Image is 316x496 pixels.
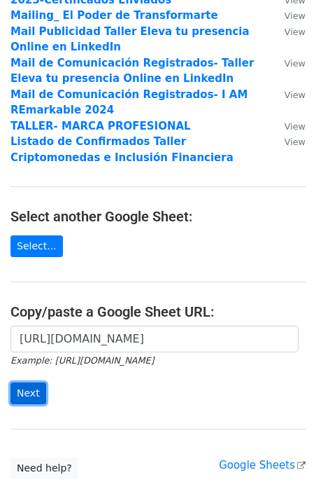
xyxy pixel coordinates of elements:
[271,135,306,148] a: View
[271,88,306,101] a: View
[10,457,78,479] a: Need help?
[10,235,63,257] a: Select...
[285,90,306,100] small: View
[10,88,247,117] a: Mail de Comunicación Registrados- I AM REmarkable 2024
[246,429,316,496] div: Widget de chat
[10,303,306,320] h4: Copy/paste a Google Sheet URL:
[10,57,254,85] a: Mail de Comunicación Registrados- Taller Eleva tu presencia Online en LinkedIn
[10,120,191,132] a: TALLER- MARCA PROFESIONAL
[285,58,306,69] small: View
[10,383,46,404] input: Next
[10,208,306,225] h4: Select another Google Sheet:
[10,326,299,352] input: Paste your Google Sheet URL here
[285,27,306,37] small: View
[271,25,306,38] a: View
[271,57,306,69] a: View
[10,25,250,54] a: Mail Publicidad Taller Eleva tu presencia Online en LinkedIn
[246,429,316,496] iframe: Chat Widget
[271,120,306,132] a: View
[285,137,306,147] small: View
[219,459,306,471] a: Google Sheets
[10,355,154,366] small: Example: [URL][DOMAIN_NAME]
[10,135,234,164] a: Listado de Confirmados Taller Criptomonedas e Inclusión Financiera
[285,11,306,21] small: View
[10,9,218,22] a: Mailing_ El Poder de Transformarte
[285,121,306,132] small: View
[271,9,306,22] a: View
